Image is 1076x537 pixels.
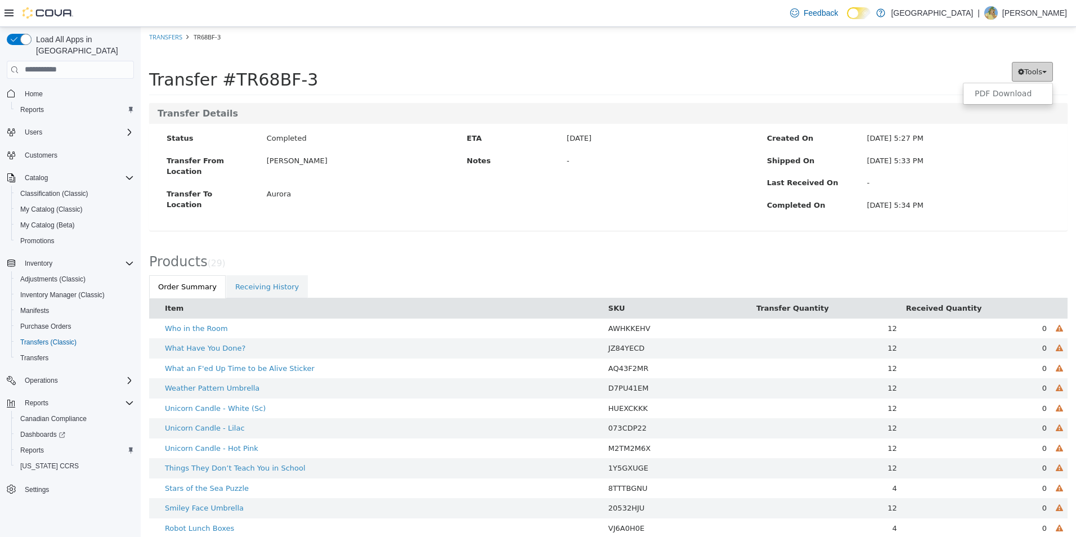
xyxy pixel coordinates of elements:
[20,87,134,101] span: Home
[70,231,82,241] span: 29
[24,477,103,485] a: Smiley Face Umbrella
[16,412,91,426] a: Canadian Compliance
[902,477,906,485] span: 0
[11,350,138,366] button: Transfers
[418,128,618,140] div: -
[718,173,918,184] div: [DATE] 5:34 PM
[16,459,83,473] a: [US_STATE] CCRS
[11,287,138,303] button: Inventory Manager (Classic)
[16,428,70,441] a: Dashboards
[468,417,510,426] span: M2TM2M6X
[24,457,108,466] a: Stars of the Sea Puzzle
[11,202,138,217] button: My Catalog (Classic)
[1002,6,1067,20] p: [PERSON_NAME]
[468,297,510,306] span: AWHKKEHV
[20,126,134,139] span: Users
[20,483,53,496] a: Settings
[25,485,49,494] span: Settings
[53,6,80,14] span: TR68BF-3
[747,477,756,485] span: 12
[16,103,134,117] span: Reports
[618,106,718,117] label: Created On
[616,276,691,287] button: Transfer Quantity
[16,335,81,349] a: Transfers (Classic)
[20,236,55,245] span: Promotions
[25,128,42,137] span: Users
[20,322,71,331] span: Purchase Orders
[16,351,53,365] a: Transfers
[718,106,918,117] div: [DATE] 5:27 PM
[902,317,906,325] span: 0
[902,497,906,505] span: 0
[17,106,118,117] label: Status
[618,128,718,140] label: Shipped On
[618,150,718,162] label: Last Received On
[786,2,842,24] a: Feedback
[902,297,906,306] span: 0
[902,377,906,386] span: 0
[891,6,973,20] p: [GEOGRAPHIC_DATA]
[24,397,104,405] a: Unicorn Candle - Lilac
[16,335,134,349] span: Transfers (Classic)
[20,430,65,439] span: Dashboards
[25,376,58,385] span: Operations
[765,276,844,287] button: Received Quantity
[17,162,118,184] label: Transfer To Location
[747,297,756,306] span: 12
[20,396,53,410] button: Reports
[16,288,134,302] span: Inventory Manager (Classic)
[11,458,138,474] button: [US_STATE] CCRS
[11,427,138,442] a: Dashboards
[20,148,134,162] span: Customers
[24,297,87,306] a: Who in the Room
[468,477,504,485] span: 20532HJU
[468,377,507,386] span: HUEXCKKK
[20,105,44,114] span: Reports
[747,397,756,405] span: 12
[24,437,165,445] a: Things They Don’t Teach You in School
[747,337,756,346] span: 12
[24,337,174,346] a: What an F'ed Up Time to be Alive Sticker
[24,276,45,287] button: Item
[16,187,93,200] a: Classification (Classic)
[8,248,85,272] a: Order Summary
[752,497,756,505] span: 4
[468,337,508,346] span: AQ43F2MR
[16,459,134,473] span: Washington CCRS
[118,128,318,140] div: [PERSON_NAME]
[20,257,57,270] button: Inventory
[20,353,48,363] span: Transfers
[618,173,718,184] label: Completed On
[16,187,134,200] span: Classification (Classic)
[16,288,109,302] a: Inventory Manager (Classic)
[16,272,134,286] span: Adjustments (Classic)
[20,374,134,387] span: Operations
[11,186,138,202] button: Classification (Classic)
[17,82,918,92] h3: Transfer Details
[20,87,47,101] a: Home
[902,417,906,426] span: 0
[7,81,134,527] nav: Complex example
[25,151,57,160] span: Customers
[20,446,44,455] span: Reports
[16,444,134,457] span: Reports
[16,412,134,426] span: Canadian Compliance
[16,218,79,232] a: My Catalog (Beta)
[11,319,138,334] button: Purchase Orders
[11,271,138,287] button: Adjustments (Classic)
[20,257,134,270] span: Inventory
[317,106,418,117] label: ETA
[23,7,73,19] img: Cova
[16,103,48,117] a: Reports
[25,399,48,408] span: Reports
[24,377,125,386] a: Unicorn Candle - White (Sc)
[834,62,891,71] span: PDF Download
[902,337,906,346] span: 0
[2,373,138,388] button: Operations
[2,147,138,163] button: Customers
[16,203,87,216] a: My Catalog (Classic)
[32,34,134,56] span: Load All Apps in [GEOGRAPHIC_DATA]
[24,497,93,505] a: Robot Lunch Boxes
[978,6,980,20] p: |
[984,6,998,20] div: Sarah Leask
